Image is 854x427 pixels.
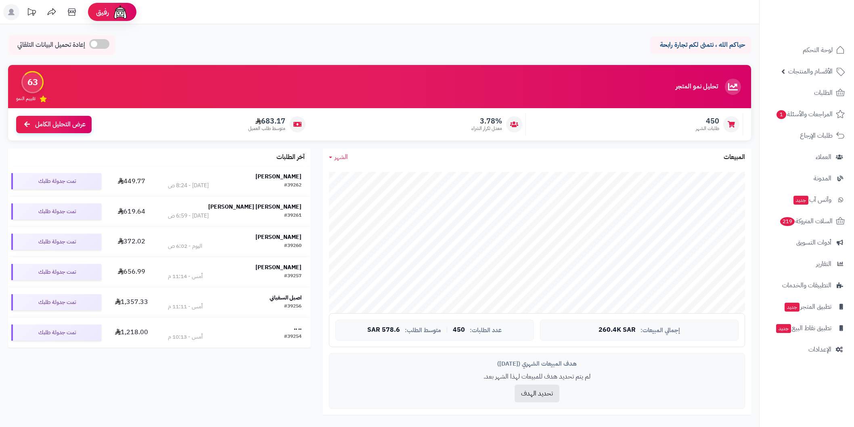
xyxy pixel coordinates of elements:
[764,147,849,167] a: العملاء
[255,233,301,241] strong: [PERSON_NAME]
[16,116,92,133] a: عرض التحليل الكامل
[105,227,158,257] td: 372.02
[405,327,441,334] span: متوسط الطلب:
[515,385,559,402] button: تحديد الهدف
[105,287,158,317] td: 1,357.33
[777,110,786,119] span: 1
[800,130,833,141] span: طلبات الإرجاع
[105,166,158,196] td: 449.77
[284,272,301,280] div: #39257
[96,7,109,17] span: رفيق
[696,125,719,132] span: طلبات الشهر
[793,196,808,205] span: جديد
[255,263,301,272] strong: [PERSON_NAME]
[11,203,101,220] div: تمت جدولة طلبك
[329,153,348,162] a: الشهر
[335,152,348,162] span: الشهر
[276,154,305,161] h3: آخر الطلبات
[764,211,849,231] a: السلات المتروكة219
[294,324,301,332] strong: .. ..
[284,212,301,220] div: #39261
[676,83,718,90] h3: تحليل نمو المتجر
[248,125,285,132] span: متوسط طلب العميل
[764,40,849,60] a: لوحة التحكم
[656,40,745,50] p: حياكم الله ، نتمنى لكم تجارة رابحة
[16,95,36,102] span: تقييم النمو
[779,216,833,227] span: السلات المتروكة
[724,154,745,161] h3: المبيعات
[11,294,101,310] div: تمت جدولة طلبك
[782,280,831,291] span: التطبيقات والخدمات
[105,318,158,347] td: 1,218.00
[168,272,203,280] div: أمس - 11:14 م
[764,126,849,145] a: طلبات الإرجاع
[11,324,101,341] div: تمت جدولة طلبك
[814,87,833,98] span: الطلبات
[105,257,158,287] td: 656.99
[764,340,849,359] a: الإعدادات
[816,151,831,163] span: العملاء
[35,120,86,129] span: عرض التحليل الكامل
[446,327,448,333] span: |
[776,324,791,333] span: جديد
[11,173,101,189] div: تمت جدولة طلبك
[168,242,202,250] div: اليوم - 6:02 ص
[168,182,209,190] div: [DATE] - 8:24 ص
[453,327,465,334] span: 450
[808,344,831,355] span: الإعدادات
[816,258,831,270] span: التقارير
[785,303,800,312] span: جديد
[471,117,502,126] span: 3.78%
[599,327,636,334] span: 260.4K SAR
[168,303,203,311] div: أمس - 11:11 م
[803,44,833,56] span: لوحة التحكم
[640,327,680,334] span: إجمالي المبيعات:
[788,66,833,77] span: الأقسام والمنتجات
[764,276,849,295] a: التطبيقات والخدمات
[696,117,719,126] span: 450
[764,233,849,252] a: أدوات التسويق
[776,109,833,120] span: المراجعات والأسئلة
[764,169,849,188] a: المدونة
[11,264,101,280] div: تمت جدولة طلبك
[784,301,831,312] span: تطبيق المتجر
[764,83,849,103] a: الطلبات
[284,242,301,250] div: #39260
[168,212,209,220] div: [DATE] - 6:59 ص
[335,372,739,381] p: لم يتم تحديد هدف للمبيعات لهذا الشهر بعد.
[21,4,42,22] a: تحديثات المنصة
[105,197,158,226] td: 619.64
[799,6,846,23] img: logo-2.png
[471,125,502,132] span: معدل تكرار الشراء
[11,234,101,250] div: تمت جدولة طلبك
[780,217,795,226] span: 219
[764,254,849,274] a: التقارير
[335,360,739,368] div: هدف المبيعات الشهري ([DATE])
[284,182,301,190] div: #39262
[17,40,85,50] span: إعادة تحميل البيانات التلقائي
[284,333,301,341] div: #39254
[208,203,301,211] strong: [PERSON_NAME] [PERSON_NAME]
[470,327,502,334] span: عدد الطلبات:
[764,297,849,316] a: تطبيق المتجرجديد
[775,322,831,334] span: تطبيق نقاط البيع
[284,303,301,311] div: #39256
[764,190,849,209] a: وآتس آبجديد
[367,327,400,334] span: 578.6 SAR
[764,105,849,124] a: المراجعات والأسئلة1
[814,173,831,184] span: المدونة
[270,293,301,302] strong: اصيل السفياني
[248,117,285,126] span: 683.17
[796,237,831,248] span: أدوات التسويق
[168,333,203,341] div: أمس - 10:13 م
[793,194,831,205] span: وآتس آب
[112,4,128,20] img: ai-face.png
[764,318,849,338] a: تطبيق نقاط البيعجديد
[255,172,301,181] strong: [PERSON_NAME]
